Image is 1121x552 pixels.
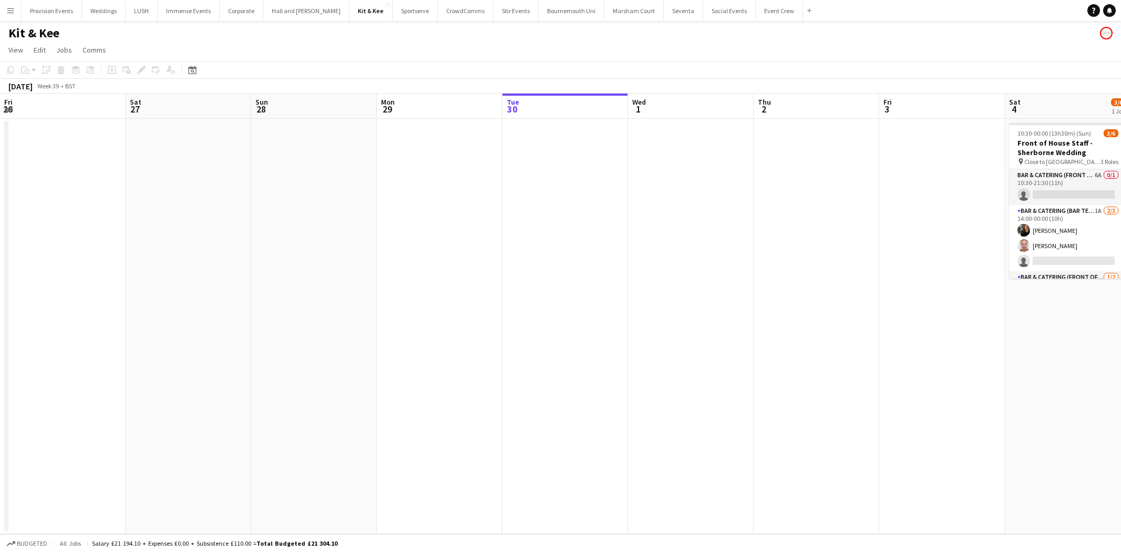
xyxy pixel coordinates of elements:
span: Sat [1009,97,1021,107]
div: Salary £21 194.10 + Expenses £0.00 + Subsistence £110.00 = [92,539,337,547]
span: 4 [1007,103,1021,115]
span: Sat [130,97,141,107]
span: 3 Roles [1101,158,1118,166]
button: CrowdComms [438,1,493,21]
span: 2 [756,103,771,115]
button: Sportserve [393,1,438,21]
span: 27 [128,103,141,115]
span: 3 [882,103,892,115]
button: Social Events [703,1,756,21]
button: Kit & Kee [349,1,393,21]
a: View [4,43,27,57]
button: Immense Events [158,1,220,21]
a: Comms [78,43,110,57]
span: Fri [4,97,13,107]
span: 3/6 [1104,129,1118,137]
span: Edit [34,45,46,55]
button: Seventa [664,1,703,21]
span: Mon [381,97,395,107]
span: 10:30-00:00 (13h30m) (Sun) [1017,129,1091,137]
button: Hall and [PERSON_NAME] [263,1,349,21]
span: 29 [379,103,395,115]
span: All jobs [58,539,83,547]
span: 30 [505,103,519,115]
span: 1 [631,103,646,115]
span: Total Budgeted £21 304.10 [256,539,337,547]
button: Stir Events [493,1,539,21]
button: Weddings [82,1,126,21]
button: Budgeted [5,538,49,549]
span: Comms [83,45,106,55]
span: Fri [883,97,892,107]
h1: Kit & Kee [8,25,59,41]
a: Edit [29,43,50,57]
span: Wed [632,97,646,107]
span: Thu [758,97,771,107]
button: Provision Events [22,1,82,21]
a: Jobs [52,43,76,57]
span: 26 [3,103,13,115]
span: Budgeted [17,540,47,547]
span: View [8,45,23,55]
button: Event Crew [756,1,803,21]
button: Bournemouth Uni [539,1,604,21]
div: BST [65,82,76,90]
span: Close to [GEOGRAPHIC_DATA], [GEOGRAPHIC_DATA] [1024,158,1101,166]
span: Tue [507,97,519,107]
div: [DATE] [8,81,33,91]
button: Marsham Court [604,1,664,21]
span: Sun [255,97,268,107]
button: LUSH [126,1,158,21]
app-user-avatar: Event Temps [1100,27,1113,39]
span: Week 39 [35,82,61,90]
span: 28 [254,103,268,115]
span: Jobs [56,45,72,55]
button: Corporate [220,1,263,21]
